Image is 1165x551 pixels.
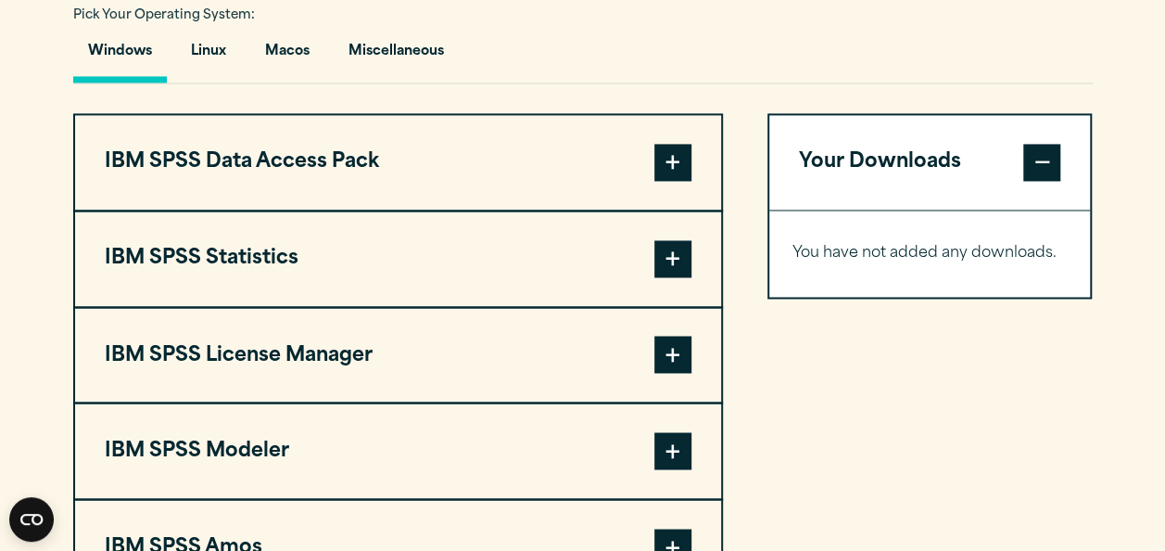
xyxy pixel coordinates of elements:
button: Miscellaneous [334,30,459,83]
button: IBM SPSS License Manager [75,308,721,403]
div: Your Downloads [769,210,1091,297]
button: Linux [176,30,241,83]
p: You have not added any downloads. [792,240,1068,267]
button: Open CMP widget [9,497,54,542]
button: Macos [250,30,324,83]
button: IBM SPSS Statistics [75,211,721,306]
button: IBM SPSS Modeler [75,404,721,498]
button: Windows [73,30,167,83]
span: Pick Your Operating System: [73,9,255,21]
button: Your Downloads [769,115,1091,210]
button: IBM SPSS Data Access Pack [75,115,721,210]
